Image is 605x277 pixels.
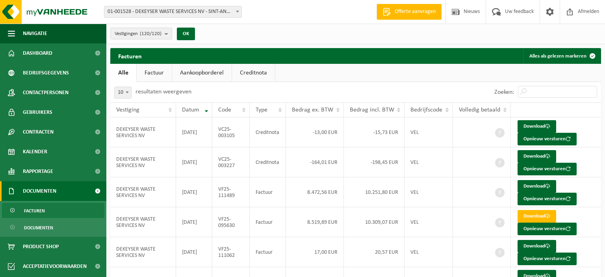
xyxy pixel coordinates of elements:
a: Factuur [137,64,172,82]
a: Aankoopborderel [172,64,232,82]
span: Contactpersonen [23,83,69,102]
span: Bedrijfsgegevens [23,63,69,83]
span: Navigatie [23,24,47,43]
td: VEL [405,177,453,207]
td: [DATE] [176,207,212,237]
td: 20,57 EUR [344,237,405,267]
a: Download [518,180,556,193]
count: (120/120) [140,31,161,36]
td: VF25-111489 [212,177,250,207]
span: Vestigingen [115,28,161,40]
span: 01-001528 - DEKEYSER WASTE SERVICES NV - SINT-ANDRIES [104,6,241,17]
a: Facturen [2,203,104,218]
span: Contracten [23,122,54,142]
span: Vestiging [116,107,139,113]
td: [DATE] [176,147,212,177]
td: 8.519,89 EUR [286,207,344,237]
a: Creditnota [232,64,275,82]
label: resultaten weergeven [135,89,191,95]
td: 10.309,07 EUR [344,207,405,237]
td: [DATE] [176,117,212,147]
td: DEKEYSER WASTE SERVICES NV [110,147,176,177]
span: Bedrijfscode [410,107,442,113]
span: Facturen [24,203,45,218]
a: Download [518,150,556,163]
button: Opnieuw versturen [518,163,577,175]
button: Vestigingen(120/120) [110,28,172,39]
span: Dashboard [23,43,52,63]
a: Documenten [2,220,104,235]
td: DEKEYSER WASTE SERVICES NV [110,177,176,207]
td: Factuur [250,177,286,207]
td: [DATE] [176,177,212,207]
td: -164,01 EUR [286,147,344,177]
span: Product Shop [23,237,59,257]
a: Download [518,210,556,223]
button: Opnieuw versturen [518,253,577,265]
span: Bedrag incl. BTW [350,107,394,113]
span: Code [218,107,231,113]
td: Factuur [250,237,286,267]
button: Opnieuw versturen [518,193,577,205]
td: VF25-111062 [212,237,250,267]
span: Volledig betaald [459,107,500,113]
span: Rapportage [23,162,53,181]
td: 10.251,80 EUR [344,177,405,207]
td: VF25-095630 [212,207,250,237]
td: Factuur [250,207,286,237]
td: VEL [405,237,453,267]
span: 10 [115,87,131,98]
span: Kalender [23,142,47,162]
button: OK [177,28,195,40]
td: -198,45 EUR [344,147,405,177]
td: Creditnota [250,117,286,147]
span: Acceptatievoorwaarden [23,257,87,276]
label: Zoeken: [494,89,514,95]
td: VEL [405,147,453,177]
td: DEKEYSER WASTE SERVICES NV [110,117,176,147]
td: 17,00 EUR [286,237,344,267]
span: Datum [182,107,199,113]
td: VC25-003227 [212,147,250,177]
a: Offerte aanvragen [377,4,442,20]
td: DEKEYSER WASTE SERVICES NV [110,207,176,237]
h2: Facturen [110,48,150,63]
span: Documenten [24,220,53,235]
span: Documenten [23,181,56,201]
td: 8.472,56 EUR [286,177,344,207]
td: DEKEYSER WASTE SERVICES NV [110,237,176,267]
td: -15,73 EUR [344,117,405,147]
td: VEL [405,117,453,147]
span: Gebruikers [23,102,52,122]
span: Bedrag ex. BTW [292,107,333,113]
td: -13,00 EUR [286,117,344,147]
span: Offerte aanvragen [393,8,438,16]
span: Type [256,107,267,113]
span: 01-001528 - DEKEYSER WASTE SERVICES NV - SINT-ANDRIES [104,6,242,18]
td: Creditnota [250,147,286,177]
button: Alles als gelezen markeren [523,48,600,64]
td: [DATE] [176,237,212,267]
span: 10 [114,87,132,99]
a: Download [518,240,556,253]
a: Alle [110,64,136,82]
td: VC25-003105 [212,117,250,147]
td: VEL [405,207,453,237]
button: Opnieuw versturen [518,223,577,235]
a: Download [518,120,556,133]
button: Opnieuw versturen [518,133,577,145]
